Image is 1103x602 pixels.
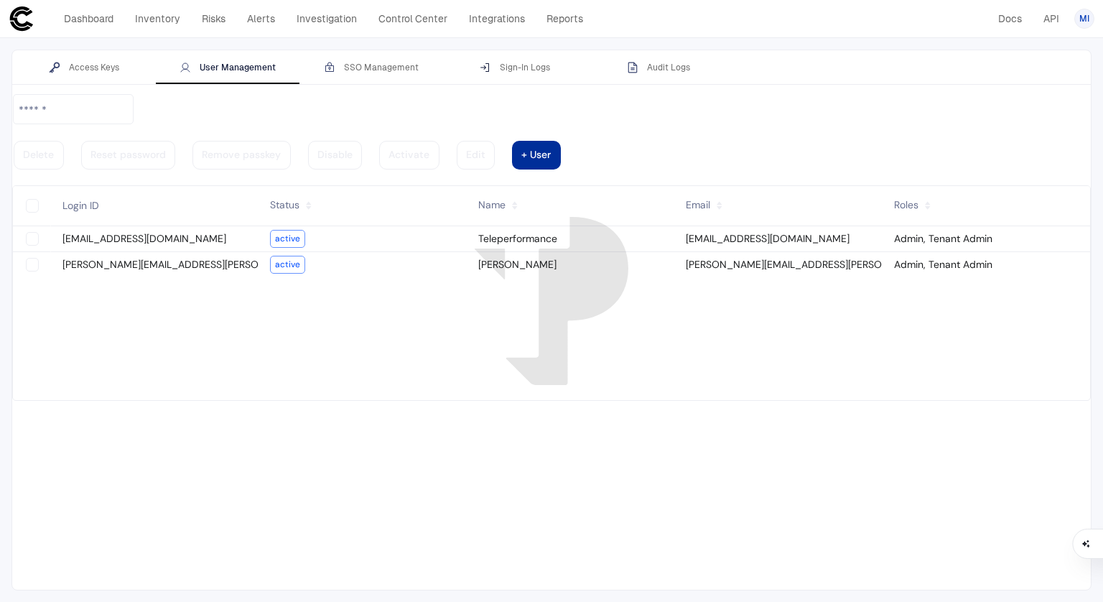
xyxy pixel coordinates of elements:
[627,62,690,73] div: Audit Logs
[992,9,1028,29] a: Docs
[290,9,363,29] a: Investigation
[480,62,550,73] div: Sign-In Logs
[57,9,120,29] a: Dashboard
[241,9,281,29] a: Alerts
[372,9,454,29] a: Control Center
[462,9,531,29] a: Integrations
[324,62,419,73] div: SSO Management
[129,9,187,29] a: Inventory
[49,62,119,73] div: Access Keys
[540,9,590,29] a: Reports
[180,62,276,73] div: User Management
[195,9,232,29] a: Risks
[1074,9,1094,29] button: MI
[1037,9,1066,29] a: API
[1079,13,1089,24] span: MI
